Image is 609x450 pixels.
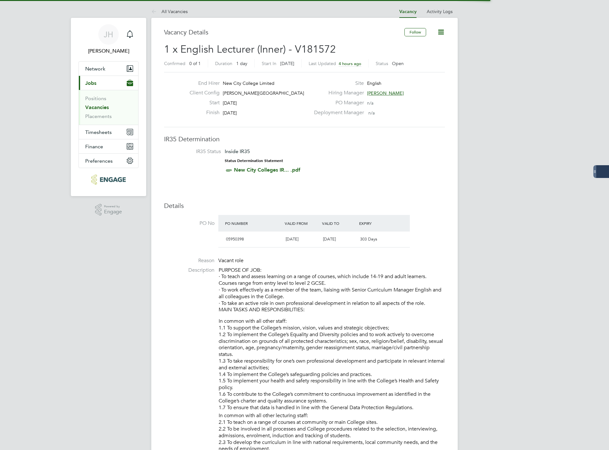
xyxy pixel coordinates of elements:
[85,144,103,150] span: Finance
[184,100,220,106] label: Start
[79,125,138,139] button: Timesheets
[219,267,445,314] p: PURPOSE OF JOB: · To teach and assess learning on a range of courses, which include 14-19 and adu...
[91,174,125,185] img: dovetailslate-logo-retina.png
[427,9,453,14] a: Activity Logs
[262,61,276,66] label: Start In
[184,80,220,87] label: End Hirer
[184,90,220,96] label: Client Config
[280,61,294,66] span: [DATE]
[164,61,185,66] label: Confirmed
[104,30,113,39] span: JH
[367,80,381,86] span: English
[85,66,105,72] span: Network
[310,90,364,96] label: Hiring Manager
[310,80,364,87] label: Site
[320,218,358,229] div: Valid To
[286,236,298,242] span: [DATE]
[164,43,336,55] span: 1 x English Lecturer (Inner) - V181572
[104,204,122,209] span: Powered by
[85,113,112,119] a: Placements
[79,24,139,55] a: JH[PERSON_NAME]
[399,9,417,14] a: Vacancy
[79,154,138,168] button: Preferences
[223,90,304,96] span: [PERSON_NAME][GEOGRAPHIC_DATA]
[360,236,377,242] span: 303 Days
[218,257,244,264] span: Vacant role
[85,129,112,135] span: Timesheets
[323,236,336,242] span: [DATE]
[170,148,221,155] label: IR35 Status
[225,148,250,154] span: Inside IR35
[79,47,139,55] span: Jon Heller
[309,61,336,66] label: Last Updated
[392,61,404,66] span: Open
[71,18,146,196] nav: Main navigation
[79,174,139,185] a: Go to home page
[376,61,388,66] label: Status
[367,100,373,106] span: n/a
[164,257,214,264] label: Reason
[234,167,300,173] a: New City Colleges IR... .pdf
[189,61,201,66] span: 0 of 1
[223,80,274,86] span: New City College Limited
[226,236,244,242] span: 05950398
[404,28,426,36] button: Follow
[215,61,232,66] label: Duration
[85,95,106,101] a: Positions
[85,158,113,164] span: Preferences
[164,220,214,227] label: PO No
[223,218,283,229] div: PO Number
[164,135,445,143] h3: IR35 Determination
[310,109,364,116] label: Deployment Manager
[151,9,188,14] a: All Vacancies
[79,90,138,125] div: Jobs
[223,110,237,116] span: [DATE]
[225,159,283,163] strong: Status Determination Statement
[339,61,361,66] span: 4 hours ago
[310,100,364,106] label: PO Manager
[79,139,138,153] button: Finance
[223,100,237,106] span: [DATE]
[104,209,122,215] span: Engage
[85,80,96,86] span: Jobs
[95,204,122,216] a: Powered byEngage
[236,61,247,66] span: 1 day
[219,318,445,412] li: In common with all other staff: 1.1 To support the College’s mission, vision, values and strategi...
[85,104,109,110] a: Vacancies
[368,110,375,116] span: n/a
[79,76,138,90] button: Jobs
[164,267,214,274] label: Description
[357,218,395,229] div: Expiry
[184,109,220,116] label: Finish
[164,202,445,210] h3: Details
[79,62,138,76] button: Network
[283,218,320,229] div: Valid From
[164,28,404,36] h3: Vacancy Details
[367,90,404,96] span: [PERSON_NAME]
